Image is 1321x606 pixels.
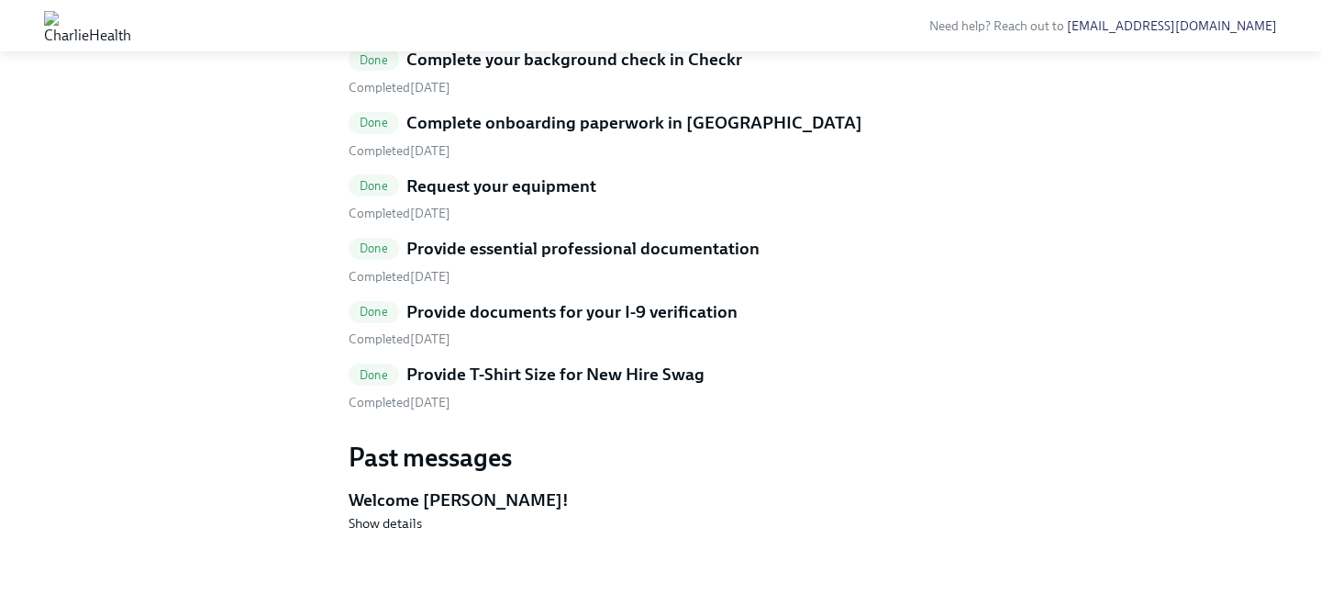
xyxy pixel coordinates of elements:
[406,363,705,387] h5: Provide T-Shirt Size for New Hire Swag
[349,48,972,96] a: DoneComplete your background check in Checkr Completed[DATE]
[349,80,450,95] span: Tuesday, July 29th 2025, 6:03 pm
[349,488,972,512] h5: Welcome [PERSON_NAME]!
[929,18,1277,34] span: Need help? Reach out to
[406,48,742,72] h5: Complete your background check in Checkr
[349,300,972,349] a: DoneProvide documents for your I-9 verification Completed[DATE]
[349,514,422,533] button: Show details
[349,116,399,129] span: Done
[349,269,450,285] span: Tuesday, July 29th 2025, 7:09 pm
[406,300,738,324] h5: Provide documents for your I-9 verification
[1067,18,1277,34] a: [EMAIL_ADDRESS][DOMAIN_NAME]
[44,11,131,40] img: CharlieHealth
[406,237,760,261] h5: Provide essential professional documentation
[349,241,399,255] span: Done
[349,363,972,411] a: DoneProvide T-Shirt Size for New Hire Swag Completed[DATE]
[406,174,596,198] h5: Request your equipment
[349,395,450,410] span: Tuesday, July 29th 2025, 7:15 pm
[349,206,450,221] span: Tuesday, July 29th 2025, 7:02 pm
[349,53,399,67] span: Done
[349,111,972,160] a: DoneComplete onboarding paperwork in [GEOGRAPHIC_DATA] Completed[DATE]
[349,179,399,193] span: Done
[349,237,972,286] a: DoneProvide essential professional documentation Completed[DATE]
[349,143,450,159] span: Tuesday, July 29th 2025, 7:02 pm
[349,441,972,474] h3: Past messages
[349,331,450,347] span: Tuesday, July 29th 2025, 7:15 pm
[349,305,399,319] span: Done
[349,368,399,382] span: Done
[406,111,862,135] h5: Complete onboarding paperwork in [GEOGRAPHIC_DATA]
[349,174,972,223] a: DoneRequest your equipment Completed[DATE]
